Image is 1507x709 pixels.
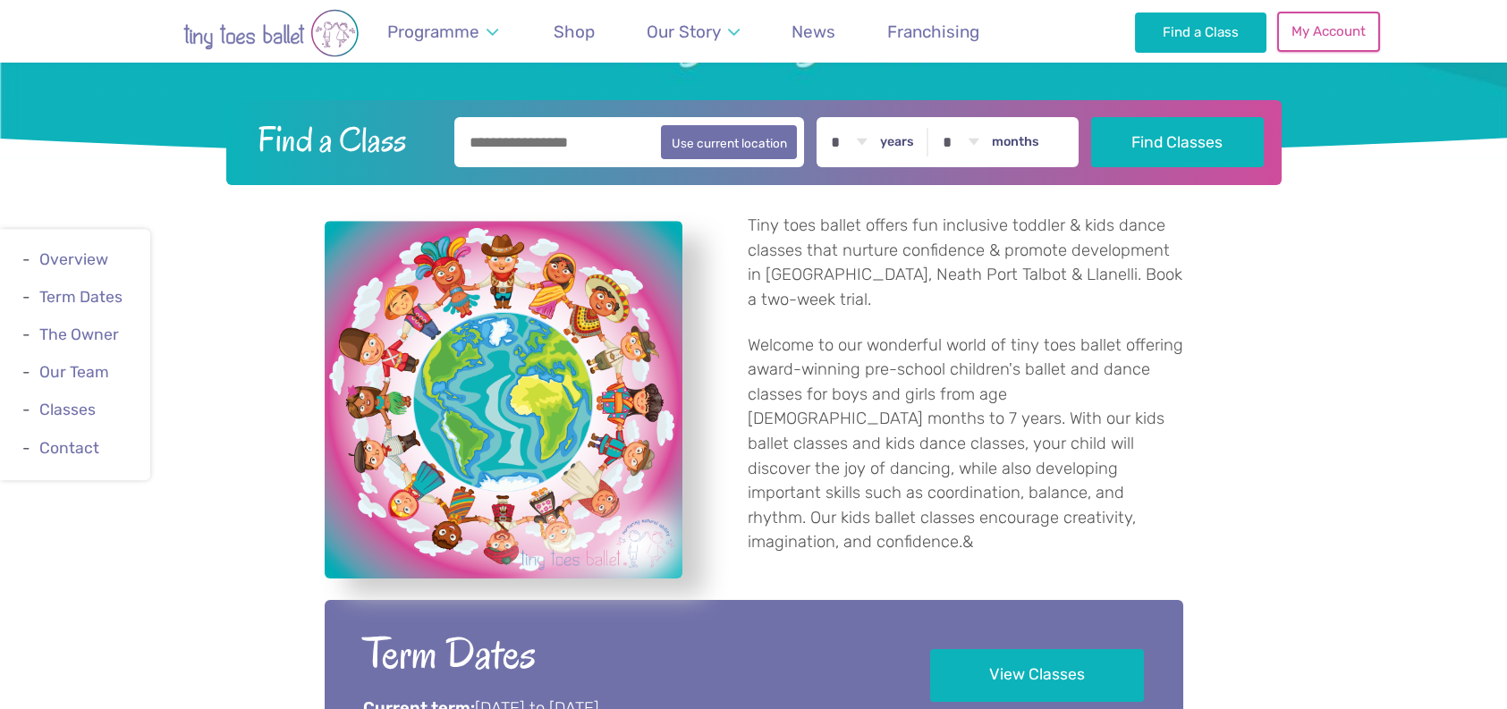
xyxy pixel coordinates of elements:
span: News [792,21,835,42]
a: Find a Class [1135,13,1266,52]
a: View full-size image [325,221,682,578]
span: Programme [387,21,479,42]
label: years [880,134,914,150]
img: tiny toes ballet [128,9,414,57]
a: Our Team [39,363,109,381]
p: Welcome to our wonderful world of tiny toes ballet offering award-winning pre-school children's b... [748,333,1183,555]
a: Term Dates [39,288,123,306]
button: Find Classes [1091,117,1264,167]
a: My Account [1277,12,1379,51]
h2: Term Dates [363,626,881,682]
a: Overview [39,250,108,268]
a: Franchising [879,11,988,53]
a: Programme [379,11,507,53]
button: Use current location [661,125,798,159]
a: Classes [39,401,96,419]
label: months [992,134,1039,150]
a: Shop [546,11,604,53]
a: View Classes [930,649,1144,702]
span: Franchising [887,21,979,42]
a: The Owner [39,325,119,343]
a: Contact [39,439,99,457]
p: Tiny toes ballet offers fun inclusive toddler & kids dance classes that nurture confidence & prom... [748,214,1183,312]
a: News [783,11,844,53]
span: Our Story [647,21,721,42]
span: Shop [554,21,595,42]
a: Our Story [638,11,748,53]
h2: Find a Class [243,117,442,162]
